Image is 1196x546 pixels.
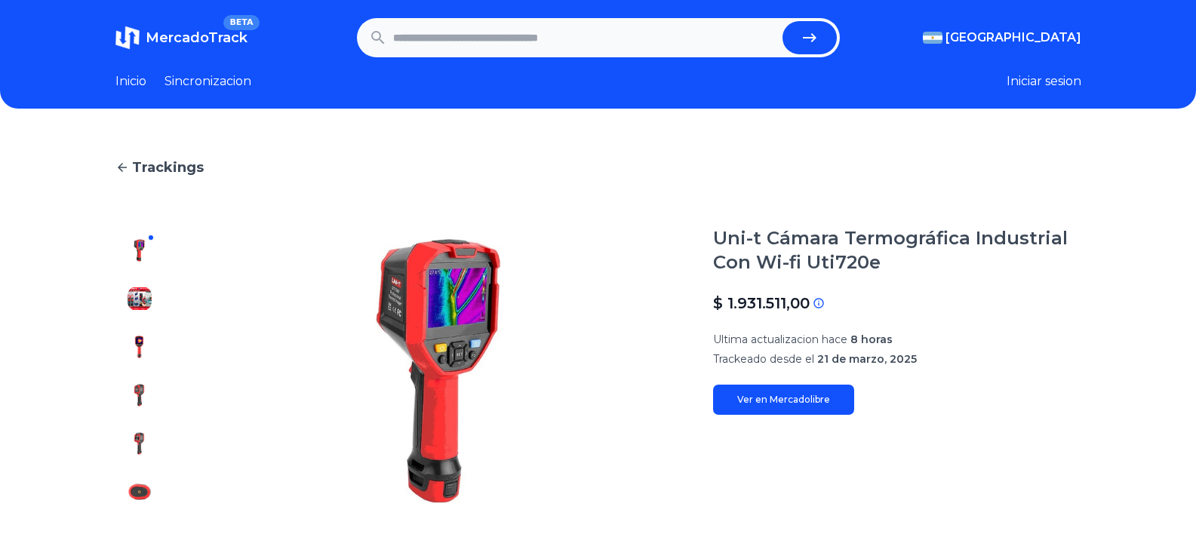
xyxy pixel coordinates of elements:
img: Uni-t Cámara Termográfica Industrial Con Wi-fi Uti720e [128,287,152,311]
p: $ 1.931.511,00 [713,293,810,314]
span: Trackeado desde el [713,352,814,366]
img: MercadoTrack [115,26,140,50]
span: [GEOGRAPHIC_DATA] [945,29,1081,47]
img: Uni-t Cámara Termográfica Industrial Con Wi-fi Uti720e [194,226,683,516]
span: Ultima actualizacion hace [713,333,847,346]
a: Sincronizacion [164,72,251,90]
a: Ver en Mercadolibre [713,385,854,415]
span: MercadoTrack [146,29,248,46]
img: Uni-t Cámara Termográfica Industrial Con Wi-fi Uti720e [128,480,152,504]
a: Inicio [115,72,146,90]
span: 8 horas [850,333,893,346]
button: Iniciar sesion [1007,72,1081,90]
img: Uni-t Cámara Termográfica Industrial Con Wi-fi Uti720e [128,383,152,407]
span: 21 de marzo, 2025 [817,352,917,366]
img: Uni-t Cámara Termográfica Industrial Con Wi-fi Uti720e [128,335,152,359]
img: Uni-t Cámara Termográfica Industrial Con Wi-fi Uti720e [128,238,152,262]
span: Trackings [132,157,204,178]
button: [GEOGRAPHIC_DATA] [923,29,1081,47]
img: Uni-t Cámara Termográfica Industrial Con Wi-fi Uti720e [128,431,152,456]
a: MercadoTrackBETA [115,26,248,50]
img: Argentina [923,32,942,44]
h1: Uni-t Cámara Termográfica Industrial Con Wi-fi Uti720e [713,226,1081,275]
span: BETA [223,15,259,30]
a: Trackings [115,157,1081,178]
